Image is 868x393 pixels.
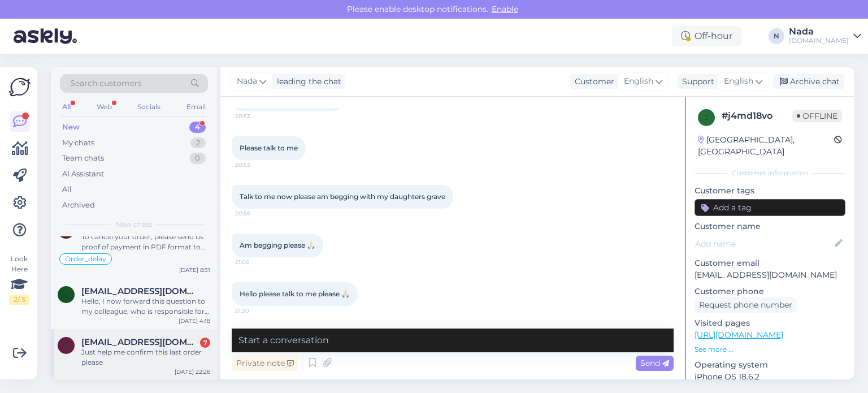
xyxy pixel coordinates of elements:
div: New [62,122,80,133]
span: thomaseverson22@gmail.com [81,337,199,347]
div: Look Here [9,254,29,305]
div: [DATE] 4:18 [179,317,210,325]
div: N [769,28,784,44]
div: 0 [189,153,206,164]
div: [DATE] 8:31 [179,266,210,274]
p: Customer name [695,221,845,232]
div: Email [184,100,208,114]
div: 7 [200,338,210,348]
span: English [624,75,653,88]
div: Web [94,100,114,114]
p: Operating system [695,359,845,371]
span: New chats [116,219,152,230]
span: Enable [488,4,522,14]
p: See more ... [695,344,845,355]
div: Customer information [695,168,845,178]
div: leading the chat [272,76,341,88]
span: Hello please talk to me please 🙏🏻 [240,290,350,298]
span: Search customers [70,77,142,89]
div: Support [678,76,714,88]
img: Askly Logo [9,76,31,98]
p: [EMAIL_ADDRESS][DOMAIN_NAME] [695,269,845,281]
span: 21:06 [235,258,277,266]
input: Add a tag [695,199,845,216]
p: Customer tags [695,185,845,197]
span: isaiaskopeika@gmail.com [81,286,199,296]
span: Send [640,358,669,368]
span: Offline [792,110,842,122]
div: All [60,100,73,114]
div: To cancel your order, please send us proof of payment in PDF format to [EMAIL_ADDRESS][DOMAIN_NAM... [81,232,210,252]
span: Nada [237,75,257,88]
div: Hello, I now forward this question to my colleague, who is responsible for this. The reply will b... [81,296,210,317]
div: My chats [62,137,94,149]
input: Add name [695,237,832,250]
div: Socials [135,100,163,114]
div: Off-hour [672,26,741,46]
span: Am begging please 🙏🏻 [240,241,315,249]
span: i [65,290,67,299]
span: t [64,341,68,349]
span: 20:56 [235,209,277,218]
span: 20:53 [235,112,277,120]
span: English [724,75,753,88]
div: Team chats [62,153,104,164]
p: Customer email [695,257,845,269]
div: Private note [232,356,298,371]
div: # j4md18vo [722,109,792,123]
span: Talk to me now please am begging with my daughters grave [240,192,445,201]
div: Nada [789,27,849,36]
div: Archive chat [773,74,844,89]
div: 2 / 3 [9,295,29,305]
p: iPhone OS 18.6.2 [695,371,845,383]
div: Just help me confirm this last order please [81,347,210,368]
a: Nada[DOMAIN_NAME] [789,27,861,45]
span: 20:53 [235,161,277,169]
div: [GEOGRAPHIC_DATA], [GEOGRAPHIC_DATA] [698,134,834,158]
div: 2 [190,137,206,149]
div: Customer [570,76,614,88]
p: Customer phone [695,286,845,297]
span: Please talk to me [240,144,298,152]
div: [DATE] 22:26 [175,368,210,376]
p: Visited pages [695,317,845,329]
span: j [705,113,708,122]
div: Request phone number [695,297,797,313]
div: [DOMAIN_NAME] [789,36,849,45]
a: [URL][DOMAIN_NAME] [695,330,783,340]
div: AI Assistant [62,169,104,180]
div: All [62,184,72,195]
div: Archived [62,200,95,211]
div: 4 [189,122,206,133]
span: 21:30 [235,306,277,315]
span: Order_delay [65,256,106,262]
